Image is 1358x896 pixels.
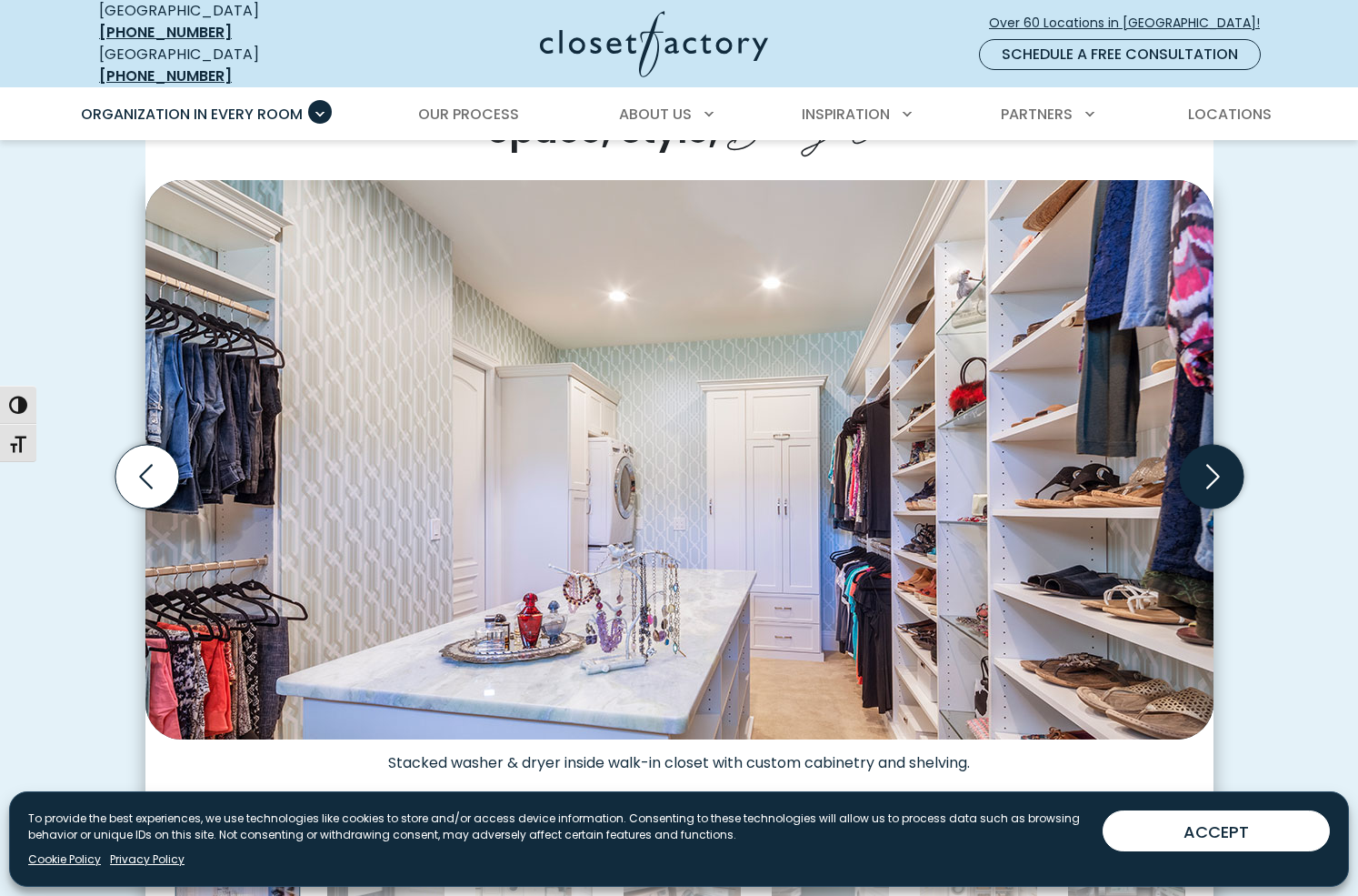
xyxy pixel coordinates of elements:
[540,11,768,77] img: Closet Factory Logo
[108,438,186,516] button: Previous slide
[979,39,1261,70] a: Schedule a Free Consultation
[989,14,1274,33] span: Over 60 Locations in [GEOGRAPHIC_DATA]!
[110,851,185,868] a: Privacy Policy
[802,104,890,125] span: Inspiration
[619,104,692,125] span: About Us
[99,65,232,86] a: [PHONE_NUMBER]
[99,44,363,87] div: [GEOGRAPHIC_DATA]
[1103,810,1330,851] button: ACCEPT
[1001,104,1073,125] span: Partners
[988,7,1275,39] a: Over 60 Locations in [GEOGRAPHIC_DATA]!
[1188,104,1272,125] span: Locations
[418,104,519,125] span: Our Process
[28,810,1088,843] p: To provide the best experiences, we use technologies like cookies to store and/or access device i...
[81,104,303,125] span: Organization in Every Room
[1173,438,1251,516] button: Next slide
[145,180,1213,740] img: Stacked washer & dryer inside walk-in closet with custom cabinetry and shelving.
[68,89,1290,140] nav: Primary Menu
[28,851,101,868] a: Cookie Policy
[99,22,232,43] a: [PHONE_NUMBER]
[145,740,1213,772] figcaption: Stacked washer & dryer inside walk-in closet with custom cabinetry and shelving.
